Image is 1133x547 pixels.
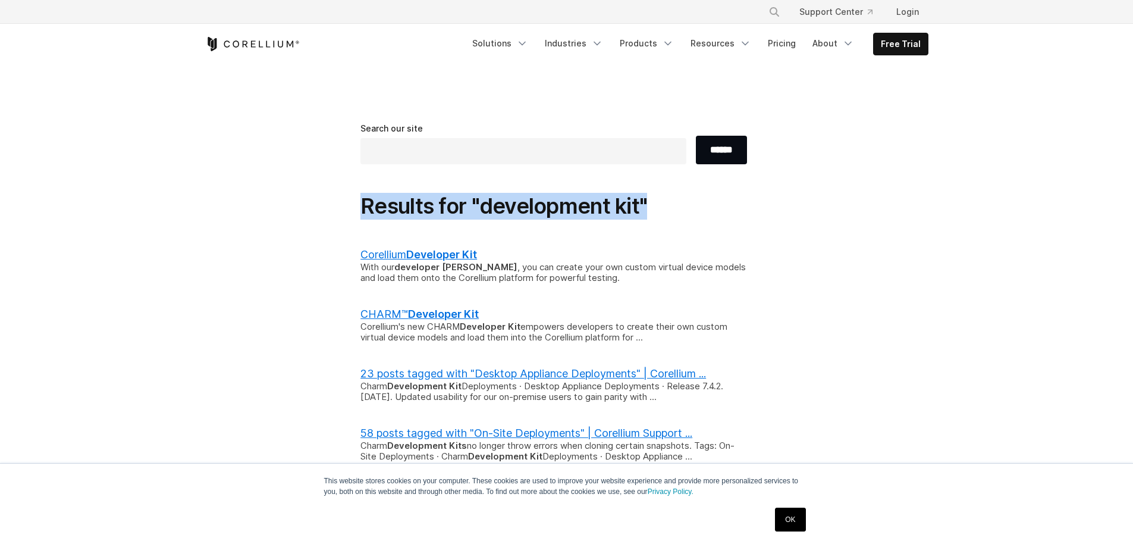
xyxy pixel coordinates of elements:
[406,248,477,261] b: Developer Kit
[465,33,928,55] div: Navigation Menu
[775,508,805,532] a: OK
[764,1,785,23] button: Search
[360,193,773,220] h1: Results for "development kit"
[805,33,861,54] a: About
[360,308,479,320] a: CHARM™Developer Kit
[387,380,462,392] b: Development Kit
[387,440,467,451] b: Development Kits
[360,123,423,133] span: Search our site
[648,487,693,496] a: Privacy Policy.
[683,33,758,54] a: Resources
[874,33,928,55] a: Free Trial
[205,37,300,51] a: Corellium Home
[360,381,747,404] div: Charm Deployments · Desktop Appliance Deployments · Release 7.4.2. [DATE]. Updated usability for ...
[360,440,747,463] div: Charm no longer throw errors when cloning certain snapshots. Tags: On-Site Deployments · Charm De...
[761,33,803,54] a: Pricing
[468,451,542,462] b: Development Kit
[360,248,477,261] a: CorelliumDeveloper Kit
[460,321,520,332] b: Developer Kit
[324,476,809,497] p: This website stores cookies on your computer. These cookies are used to improve your website expe...
[360,321,747,344] div: Corellium's new CHARM empowers developers to create their own custom virtual device models and lo...
[613,33,681,54] a: Products
[465,33,535,54] a: Solutions
[538,33,610,54] a: Industries
[360,262,747,285] div: With our , you can create your own custom virtual device models and load them onto the Corellium ...
[887,1,928,23] a: Login
[408,308,479,320] b: Developer Kit
[360,427,692,439] a: 58 posts tagged with "On-Site Deployments" | Corellium Support ...
[394,261,517,273] b: developer [PERSON_NAME]
[360,367,706,380] a: 23 posts tagged with "Desktop Appliance Deployments" | Corellium ...
[754,1,928,23] div: Navigation Menu
[790,1,882,23] a: Support Center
